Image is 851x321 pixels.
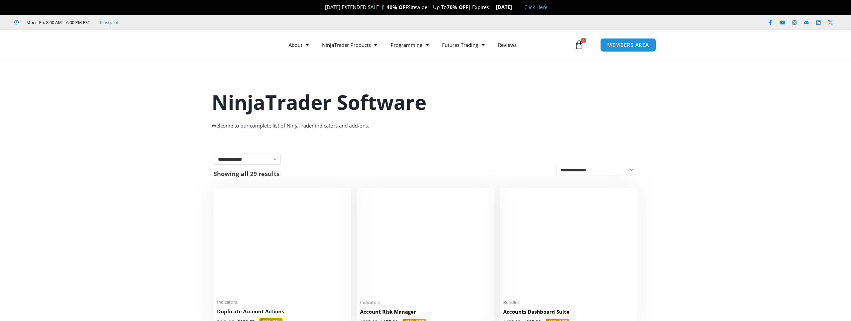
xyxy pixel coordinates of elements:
a: Account Risk Manager [360,308,491,319]
nav: Menu [282,37,573,53]
a: Trustpilot [99,18,119,26]
img: Duplicate Account Actions [217,191,348,295]
h1: NinjaTrader Software [212,88,640,116]
a: MEMBERS AREA [600,38,656,52]
a: Click Here [524,4,547,10]
img: Account Risk Manager [360,191,491,295]
strong: 40% OFF [387,4,408,10]
span: [DATE] EXTENDED SALE 🏌️‍♂️ Sitewide + Up To | Expires [318,4,496,10]
span: Indicators [217,299,348,305]
a: Accounts Dashboard Suite [503,308,634,319]
div: Welcome to our complete list of NinjaTrader indicators and add-ons. [212,121,640,131]
img: 🏭 [512,5,517,10]
a: Futures Trading [435,37,491,53]
a: About [282,37,315,53]
span: 0 [581,38,586,43]
strong: 70% OFF [447,4,468,10]
p: Showing all 29 results [214,171,280,177]
h2: Duplicate Account Actions [217,308,348,315]
img: Accounts Dashboard Suite [503,191,634,296]
a: Reviews [491,37,523,53]
img: ⌛ [489,5,494,10]
span: Mon - Fri: 8:00 AM – 6:00 PM EST [25,18,90,26]
h2: Accounts Dashboard Suite [503,308,634,315]
select: Shop order [556,165,637,175]
span: MEMBERS AREA [607,43,649,48]
a: NinjaTrader Products [315,37,384,53]
img: 🎉 [320,5,325,10]
span: Indicators [360,300,491,305]
a: Duplicate Account Actions [217,308,348,318]
h2: Account Risk Manager [360,308,491,315]
a: 0 [564,35,594,55]
span: Bundles [503,300,634,305]
strong: [DATE] [496,4,518,10]
img: LogoAI | Affordable Indicators – NinjaTrader [186,33,258,57]
a: Programming [384,37,435,53]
